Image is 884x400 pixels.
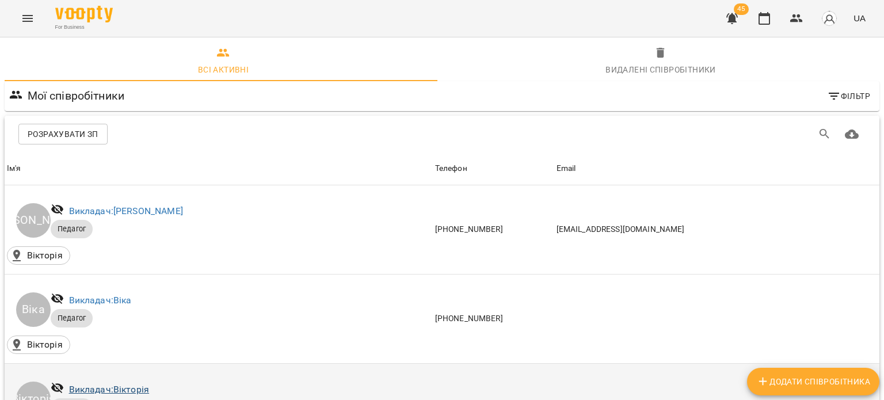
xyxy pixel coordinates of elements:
[557,162,878,176] span: Email
[18,124,108,144] button: Розрахувати ЗП
[435,162,552,176] span: Телефон
[27,338,63,352] p: Вікторія
[756,375,870,388] span: Додати співробітника
[605,63,716,77] div: Видалені cпівробітники
[435,162,467,176] div: Sort
[7,336,70,354] div: Вікторія()
[557,162,576,176] div: Sort
[849,7,870,29] button: UA
[14,5,41,32] button: Menu
[7,162,430,176] span: Ім'я
[51,224,93,234] span: Педагог
[69,205,183,216] a: Викладач:[PERSON_NAME]
[51,313,93,323] span: Педагог
[7,162,21,176] div: Sort
[27,249,63,262] p: Вікторія
[734,3,749,15] span: 45
[7,246,70,265] div: Вікторія()
[55,24,113,31] span: For Business
[198,63,249,77] div: Всі активні
[811,120,839,148] button: Пошук
[554,185,880,275] td: [EMAIL_ADDRESS][DOMAIN_NAME]
[433,274,554,363] td: [PHONE_NUMBER]
[7,162,21,176] div: Ім'я
[16,203,51,238] div: [PERSON_NAME]
[69,295,132,306] a: Викладач:Віка
[5,116,879,153] div: Table Toolbar
[853,12,866,24] span: UA
[28,127,98,141] span: Розрахувати ЗП
[69,384,150,395] a: Викладач:Вікторія
[28,87,125,105] h6: Мої співробітники
[827,89,870,103] span: Фільтр
[821,10,837,26] img: avatar_s.png
[433,185,554,275] td: [PHONE_NUMBER]
[747,368,879,395] button: Додати співробітника
[822,86,875,106] button: Фільтр
[557,162,576,176] div: Email
[435,162,467,176] div: Телефон
[838,120,866,148] button: Завантажити CSV
[16,292,51,327] div: Віка
[55,6,113,22] img: Voopty Logo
